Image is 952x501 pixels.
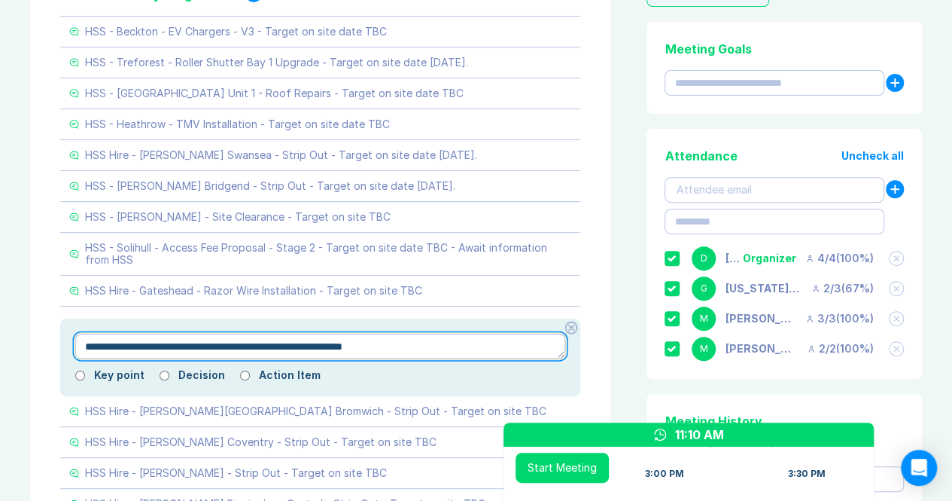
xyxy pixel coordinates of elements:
div: 3 / 3 ( 100 %) [805,313,874,325]
label: Decision [178,369,225,381]
div: Georgia Kellie [725,283,802,295]
div: M [692,307,716,331]
div: HSS - Treforest - Roller Shutter Bay 1 Upgrade - Target on site date [DATE]. [85,57,468,69]
button: Uncheck all [841,150,904,162]
div: Matthew Cooper [725,313,796,325]
div: HSS - Beckton - EV Chargers - V3 - Target on site date TBC [85,26,387,38]
div: HSS - [PERSON_NAME] Bridgend - Strip Out - Target on site date [DATE]. [85,180,455,192]
div: M [692,337,716,361]
div: G [692,276,716,301]
div: 3:30 PM [788,468,826,480]
div: 2 / 3 ( 67 %) [811,283,874,295]
div: D [692,246,716,270]
div: 2 / 2 ( 100 %) [807,343,874,355]
div: Danny Sisson [725,252,743,264]
div: 3:00 PM [645,468,684,480]
label: Action Item [259,369,321,381]
div: Open Intercom Messenger [901,450,937,486]
div: HSS Hire - [PERSON_NAME] Coventry - Strip Out - Target on site TBC [85,436,436,448]
div: Meeting Goals [665,40,904,58]
div: HSS - Solihull - Access Fee Proposal - Stage 2 - Target on site date TBC - Await information from... [85,242,571,266]
div: HSS Hire - [PERSON_NAME][GEOGRAPHIC_DATA] Bromwich - Strip Out - Target on site TBC [85,405,546,417]
div: 11:10 AM [675,426,724,444]
div: HSS - Heathrow - TMV Installation - Target on site date TBC [85,118,390,130]
div: HSS Hire - Gateshead - Razor Wire Installation - Target on site TBC [85,285,422,297]
div: HSS Hire - [PERSON_NAME] - Strip Out - Target on site TBC [85,467,387,479]
div: 4 / 4 ( 100 %) [805,252,874,264]
div: Miguel Vicos [725,343,798,355]
div: HSS - [PERSON_NAME] - Site Clearance - Target on site TBC [85,211,391,223]
div: HSS - [GEOGRAPHIC_DATA] Unit 1 - Roof Repairs - Target on site date TBC [85,87,464,99]
button: Start Meeting [516,453,609,483]
label: Key point [94,369,144,381]
div: HSS Hire - [PERSON_NAME] Swansea - Strip Out - Target on site date [DATE]. [85,149,477,161]
div: Attendance [665,147,737,165]
div: Meeting History [665,412,904,430]
div: Organizer [743,252,796,264]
